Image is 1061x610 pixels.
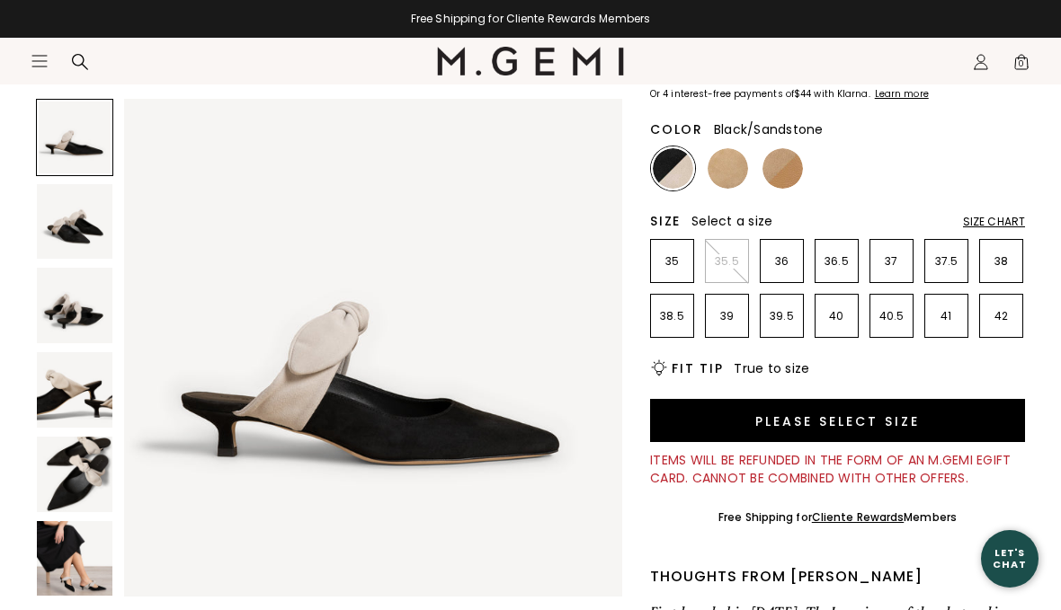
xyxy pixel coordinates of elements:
[437,47,625,75] img: M.Gemi
[37,521,112,597] img: The Lasso
[650,566,1025,588] div: Thoughts from [PERSON_NAME]
[37,352,112,428] img: The Lasso
[37,268,112,343] img: The Lasso
[650,451,1025,487] div: Items will be refunded in the form of an M.Gemi eGift Card. Cannot be combined with other offers.
[734,359,809,377] span: True to size
[124,99,622,597] img: The Lasso
[650,122,703,137] h2: Color
[37,437,112,512] img: The Lasso
[816,309,858,323] p: 40
[708,148,748,189] img: Beige
[812,509,905,525] a: Cliente Rewards
[762,148,803,189] img: Light Tan
[650,214,681,228] h2: Size
[870,309,913,323] p: 40.5
[816,254,858,269] p: 36.5
[651,309,693,323] p: 38.5
[870,254,913,269] p: 37
[650,399,1025,442] button: Please select size
[672,361,723,376] h2: Fit Tip
[37,184,112,260] img: The Lasso
[718,510,957,525] div: Free Shipping for Members
[925,309,967,323] p: 41
[761,254,803,269] p: 36
[925,254,967,269] p: 37.5
[651,254,693,269] p: 35
[706,309,748,323] p: 39
[706,254,748,269] p: 35.5
[653,148,693,189] img: Black/Sandstone
[980,254,1022,269] p: 38
[714,120,824,138] span: Black/Sandstone
[31,52,49,70] button: Open site menu
[761,309,803,323] p: 39.5
[980,309,1022,323] p: 42
[963,215,1025,229] div: Size Chart
[981,547,1039,570] div: Let's Chat
[691,212,772,230] span: Select a size
[1012,57,1030,75] span: 0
